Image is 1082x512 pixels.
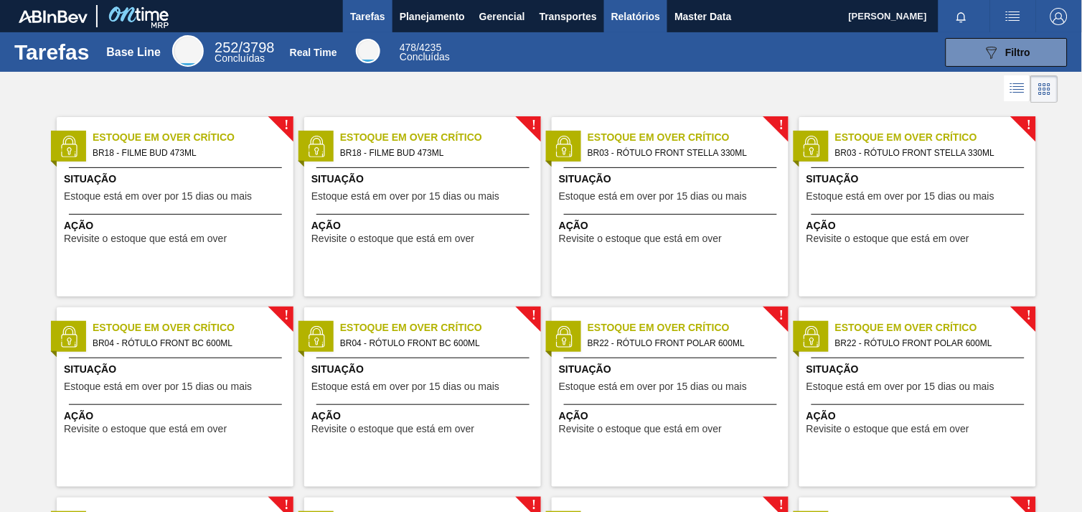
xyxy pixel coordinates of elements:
[559,191,747,202] span: Estoque está em over por 15 dias ou mais
[311,381,499,392] span: Estoque está em over por 15 dias ou mais
[553,136,575,157] img: status
[400,42,441,53] span: / 4235
[215,52,265,64] span: Concluídas
[553,326,575,348] img: status
[93,320,293,335] span: Estoque em Over Crítico
[306,326,327,348] img: status
[215,39,238,55] span: 252
[532,120,536,131] span: !
[588,335,777,351] span: BR22 - RÓTULO FRONT POLAR 600ML
[400,43,450,62] div: Real Time
[806,191,994,202] span: Estoque está em over por 15 dias ou mais
[588,145,777,161] span: BR03 - RÓTULO FRONT STELLA 330ML
[1031,75,1058,103] div: Visão em Cards
[835,320,1036,335] span: Estoque em Over Crítico
[806,424,969,434] span: Revisite o estoque que está em over
[674,8,731,25] span: Master Data
[946,38,1068,67] button: Filtro
[311,191,499,202] span: Estoque está em over por 15 dias ou mais
[559,381,747,392] span: Estoque está em over por 15 dias ou mais
[64,233,227,244] span: Revisite o estoque que está em over
[588,130,789,145] span: Estoque em Over Crítico
[64,172,290,187] span: Situação
[64,362,290,377] span: Situação
[779,310,784,321] span: !
[801,136,822,157] img: status
[1027,120,1031,131] span: !
[611,8,660,25] span: Relatórios
[835,145,1025,161] span: BR03 - RÓTULO FRONT STELLA 330ML
[350,8,385,25] span: Tarefas
[479,8,525,25] span: Gerencial
[64,409,290,424] span: Ação
[64,381,252,392] span: Estoque está em over por 15 dias ou mais
[532,501,536,511] span: !
[938,6,984,27] button: Notificações
[806,218,1032,233] span: Ação
[340,145,530,161] span: BR18 - FILME BUD 473ML
[559,409,785,424] span: Ação
[559,233,722,244] span: Revisite o estoque que está em over
[93,335,282,351] span: BR04 - RÓTULO FRONT BC 600ML
[172,35,204,67] div: Base Line
[806,233,969,244] span: Revisite o estoque que está em over
[559,172,785,187] span: Situação
[801,326,822,348] img: status
[559,362,785,377] span: Situação
[588,320,789,335] span: Estoque em Over Crítico
[311,424,474,434] span: Revisite o estoque que está em over
[356,39,380,63] div: Real Time
[540,8,597,25] span: Transportes
[311,233,474,244] span: Revisite o estoque que está em over
[58,326,80,348] img: status
[340,335,530,351] span: BR04 - RÓTULO FRONT BC 600ML
[290,47,337,58] div: Real Time
[311,172,537,187] span: Situação
[64,191,252,202] span: Estoque está em over por 15 dias ou mais
[106,46,161,59] div: Base Line
[311,409,537,424] span: Ação
[93,130,293,145] span: Estoque em Over Crítico
[1027,310,1031,321] span: !
[400,51,450,62] span: Concluídas
[58,136,80,157] img: status
[835,335,1025,351] span: BR22 - RÓTULO FRONT POLAR 600ML
[284,501,288,511] span: !
[1027,501,1031,511] span: !
[532,310,536,321] span: !
[1006,47,1031,58] span: Filtro
[806,172,1032,187] span: Situação
[806,381,994,392] span: Estoque está em over por 15 dias ou mais
[93,145,282,161] span: BR18 - FILME BUD 473ML
[806,362,1032,377] span: Situação
[806,409,1032,424] span: Ação
[1005,75,1031,103] div: Visão em Lista
[64,218,290,233] span: Ação
[64,424,227,434] span: Revisite o estoque que está em over
[779,501,784,511] span: !
[284,120,288,131] span: !
[400,8,465,25] span: Planejamento
[835,130,1036,145] span: Estoque em Over Crítico
[215,42,274,63] div: Base Line
[14,44,90,60] h1: Tarefas
[19,10,88,23] img: TNhmsLtSVTkK8tSr43FrP2fwEKptu5GPRR3wAAAABJRU5ErkJggg==
[340,130,541,145] span: Estoque em Over Crítico
[284,310,288,321] span: !
[779,120,784,131] span: !
[1050,8,1068,25] img: Logout
[306,136,327,157] img: status
[311,362,537,377] span: Situação
[215,39,274,55] span: / 3798
[311,218,537,233] span: Ação
[1005,8,1022,25] img: userActions
[340,320,541,335] span: Estoque em Over Crítico
[400,42,416,53] span: 478
[559,218,785,233] span: Ação
[559,424,722,434] span: Revisite o estoque que está em over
